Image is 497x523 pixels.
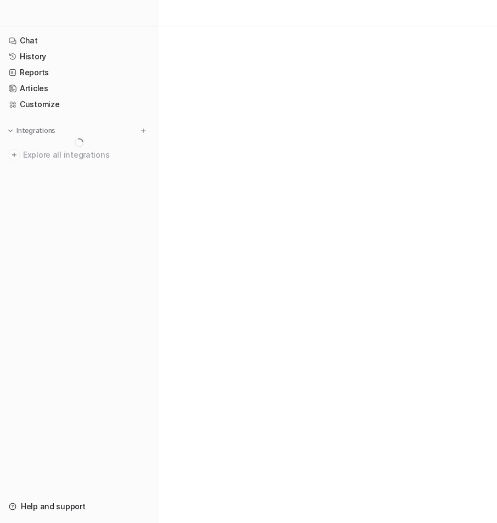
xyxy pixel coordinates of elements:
p: Integrations [16,126,55,135]
a: Articles [4,81,153,96]
a: History [4,49,153,64]
a: Help and support [4,499,153,514]
a: Customize [4,97,153,112]
a: Reports [4,65,153,80]
a: Chat [4,33,153,48]
span: Explore all integrations [23,146,149,164]
img: explore all integrations [9,149,20,160]
a: Explore all integrations [4,147,153,163]
button: Integrations [4,125,59,136]
img: expand menu [7,127,14,135]
img: menu_add.svg [139,127,147,135]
